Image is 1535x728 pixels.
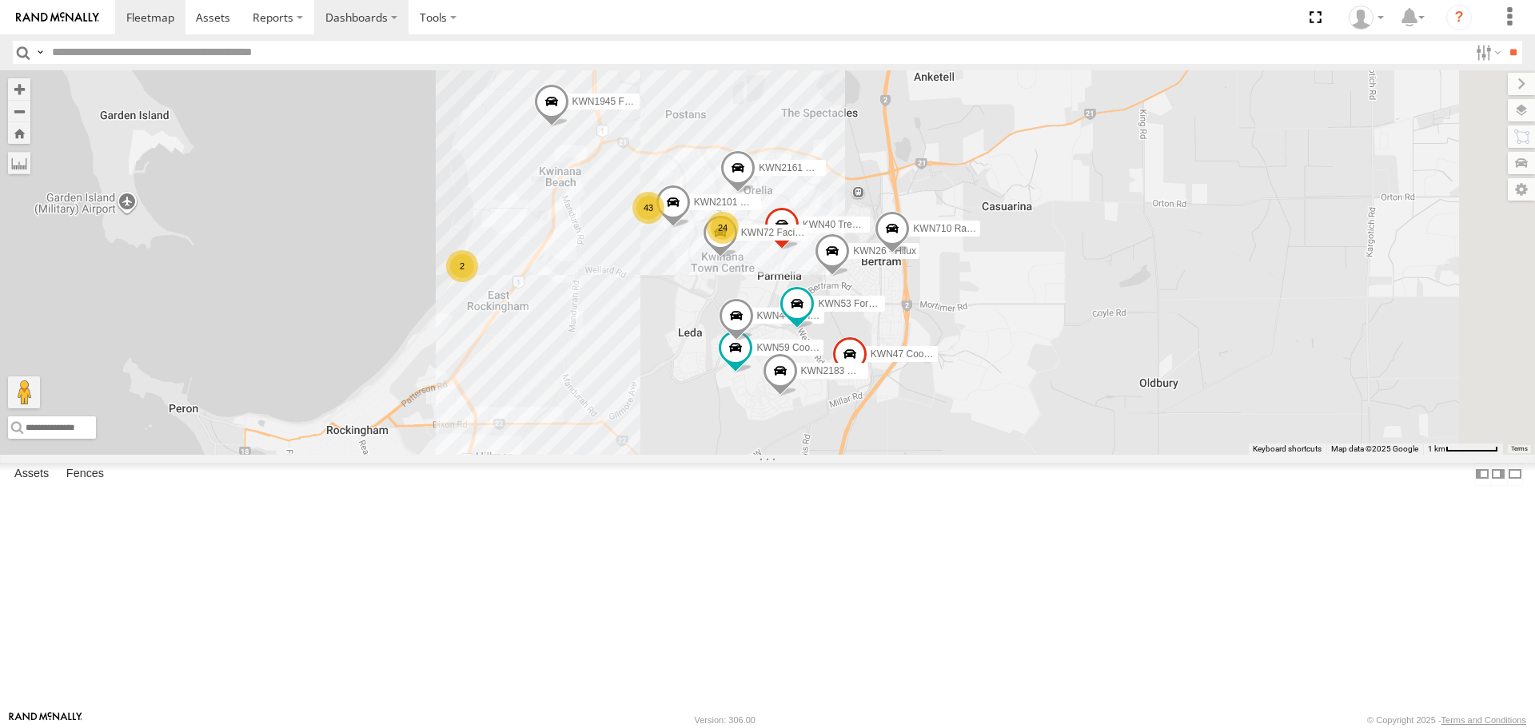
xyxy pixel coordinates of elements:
[1331,444,1418,453] span: Map data ©2025 Google
[695,715,756,725] div: Version: 306.00
[1343,6,1389,30] div: Andrew Fisher
[1423,444,1503,455] button: Map Scale: 1 km per 62 pixels
[1507,463,1523,486] label: Hide Summary Table
[572,97,648,108] span: KWN1945 Flocon
[58,463,112,486] label: Fences
[803,219,888,230] span: KWN40 Tree Officer
[694,197,773,209] span: KWN2101 Mowing
[8,100,30,122] button: Zoom out
[1446,5,1472,30] i: ?
[1508,178,1535,201] label: Map Settings
[446,250,478,282] div: 2
[853,246,916,257] span: KWN26 - Hilux
[8,152,30,174] label: Measure
[818,298,939,309] span: KWN53 Ford Ranger (Retic)
[757,311,829,322] span: KWN44 Rangers
[707,212,739,244] div: 24
[8,122,30,144] button: Zoom Home
[34,41,46,64] label: Search Query
[1511,445,1528,452] a: Terms
[6,463,57,486] label: Assets
[1428,444,1445,453] span: 1 km
[756,342,873,353] span: KWN59 Coord Envi&Waste
[759,162,848,173] span: KWN2161 Workshop
[9,712,82,728] a: Visit our Website
[1490,463,1506,486] label: Dock Summary Table to the Right
[8,376,40,408] button: Drag Pegman onto the map to open Street View
[1367,715,1526,725] div: © Copyright 2025 -
[801,365,919,376] span: KWN2183 Waste Education
[8,78,30,100] button: Zoom in
[1469,41,1504,64] label: Search Filter Options
[1253,444,1322,455] button: Keyboard shortcuts
[16,12,99,23] img: rand-logo.svg
[913,223,991,234] span: KWN710 Rangers
[871,349,951,360] span: KWN47 Coor. Infra
[1474,463,1490,486] label: Dock Summary Table to the Left
[632,192,664,224] div: 43
[1441,715,1526,725] a: Terms and Conditions
[741,227,823,238] span: KWN72 Facil.Maint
